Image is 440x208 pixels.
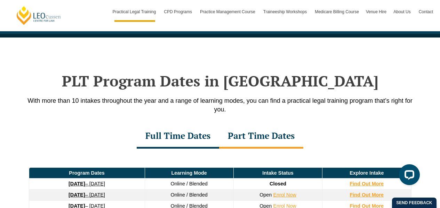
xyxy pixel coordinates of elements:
[362,2,390,22] a: Venue Hire
[260,2,311,22] a: Traineeship Workshops
[16,6,62,25] a: [PERSON_NAME] Centre for Law
[390,2,415,22] a: About Us
[350,192,384,198] a: Find Out More
[170,181,207,186] span: Online / Blended
[270,181,286,186] span: Closed
[29,167,145,178] td: Program Dates
[393,161,423,191] iframe: LiveChat chat widget
[311,2,362,22] a: Medicare Billing Course
[137,124,219,149] div: Full Time Dates
[322,167,411,178] td: Explore Intake
[350,181,384,186] a: Find Out More
[259,192,272,198] span: Open
[69,192,105,198] a: [DATE]– [DATE]
[415,2,437,22] a: Contact
[197,2,260,22] a: Practice Management Course
[219,124,303,149] div: Part Time Dates
[22,97,418,114] p: With more than 10 intakes throughout the year and a range of learning modes, you can find a pract...
[69,181,105,186] a: [DATE]– [DATE]
[69,181,85,186] strong: [DATE]
[170,192,207,198] span: Online / Blended
[109,2,161,22] a: Practical Legal Training
[233,167,322,178] td: Intake Status
[273,192,296,198] a: Enrol Now
[22,72,418,90] h2: PLT Program Dates in [GEOGRAPHIC_DATA]
[145,167,233,178] td: Learning Mode
[69,192,85,198] strong: [DATE]
[160,2,197,22] a: CPD Programs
